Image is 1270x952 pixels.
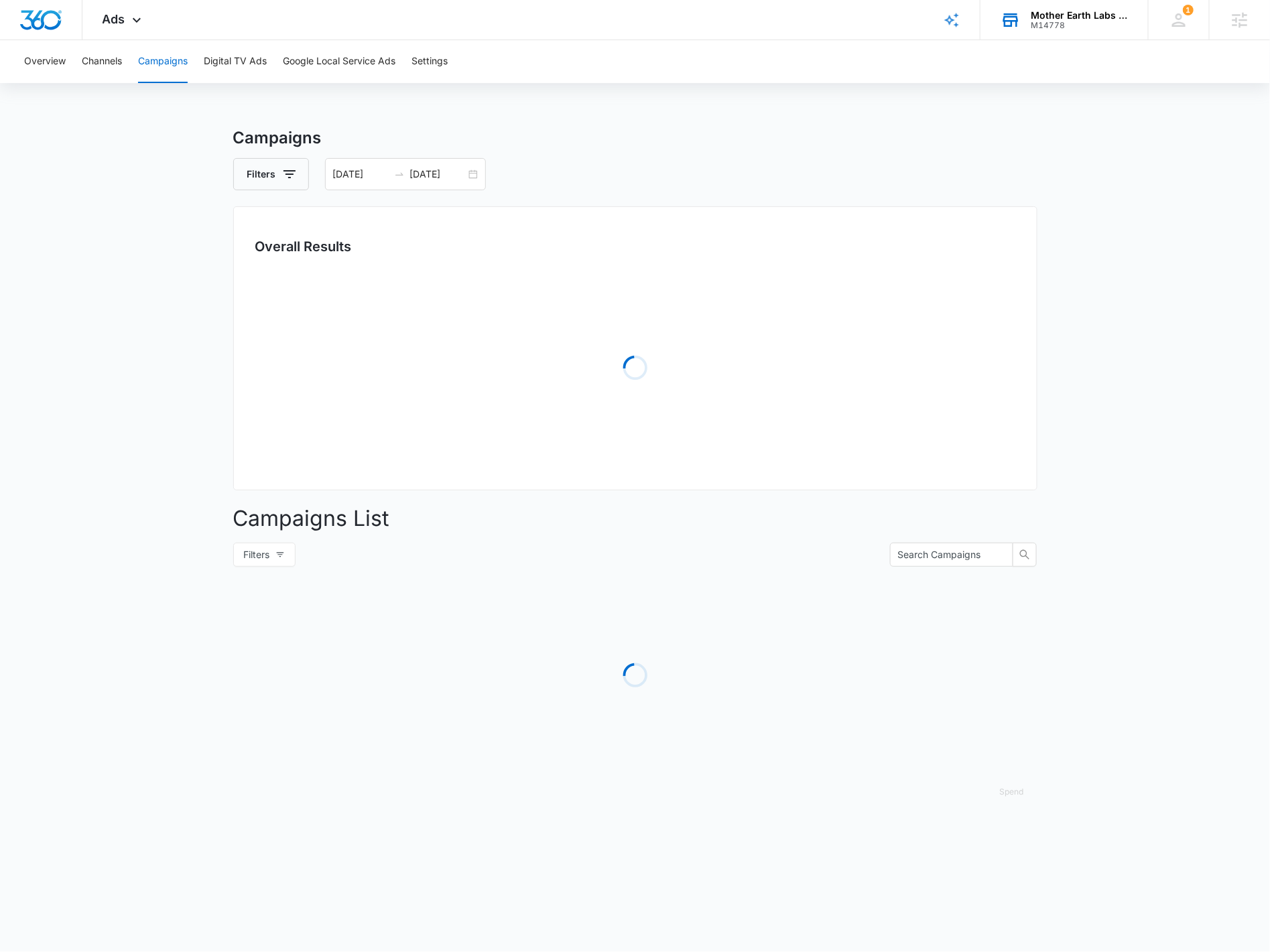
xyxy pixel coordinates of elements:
span: to [394,169,405,180]
button: Channels [82,40,122,83]
button: Overview [24,40,66,83]
input: Start date [333,167,389,182]
input: End date [410,167,466,182]
p: Campaigns List [233,502,1037,535]
span: Ads [103,12,125,26]
div: account name [1031,10,1129,21]
button: search [1013,543,1037,567]
div: notifications count [1183,5,1194,15]
div: account id [1031,21,1129,30]
button: Filters [233,158,309,190]
h3: Overall Results [255,236,352,257]
button: Settings [411,40,448,83]
h3: Campaigns [233,126,1037,150]
button: Spend [987,776,1037,808]
button: Filters [233,543,296,567]
button: Digital TV Ads [204,40,267,83]
button: Campaigns [138,40,188,83]
input: Search Campaigns [898,547,995,562]
span: swap-right [394,169,405,180]
span: search [1013,549,1036,560]
button: Google Local Service Ads [283,40,395,83]
span: Filters [244,547,270,562]
span: 1 [1183,5,1194,15]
